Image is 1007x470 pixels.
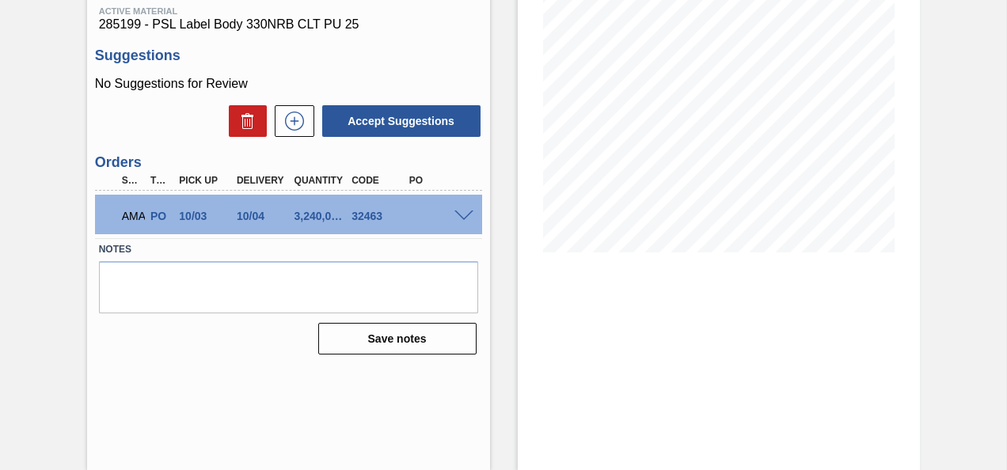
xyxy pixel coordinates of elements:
div: PO [405,175,467,186]
div: Awaiting Manager Approval [118,199,145,233]
div: Code [348,175,409,186]
div: 10/04/2025 [233,210,294,222]
div: Pick up [175,175,237,186]
div: Step [118,175,145,186]
label: Notes [99,238,478,261]
h3: Orders [95,154,482,171]
div: Accept Suggestions [314,104,482,138]
span: Active Material [99,6,478,16]
div: 10/03/2025 [175,210,237,222]
h3: Suggestions [95,47,482,64]
button: Save notes [318,323,477,354]
div: Quantity [291,175,352,186]
div: Purchase order [146,210,173,222]
span: 285199 - PSL Label Body 330NRB CLT PU 25 [99,17,478,32]
div: 32463 [348,210,409,222]
div: Delete Suggestions [221,105,267,137]
div: Type [146,175,173,186]
div: New suggestion [267,105,314,137]
p: No Suggestions for Review [95,77,482,91]
p: AMA [122,210,141,222]
div: 3,240,000.000 [291,210,352,222]
div: Delivery [233,175,294,186]
button: Accept Suggestions [322,105,481,137]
